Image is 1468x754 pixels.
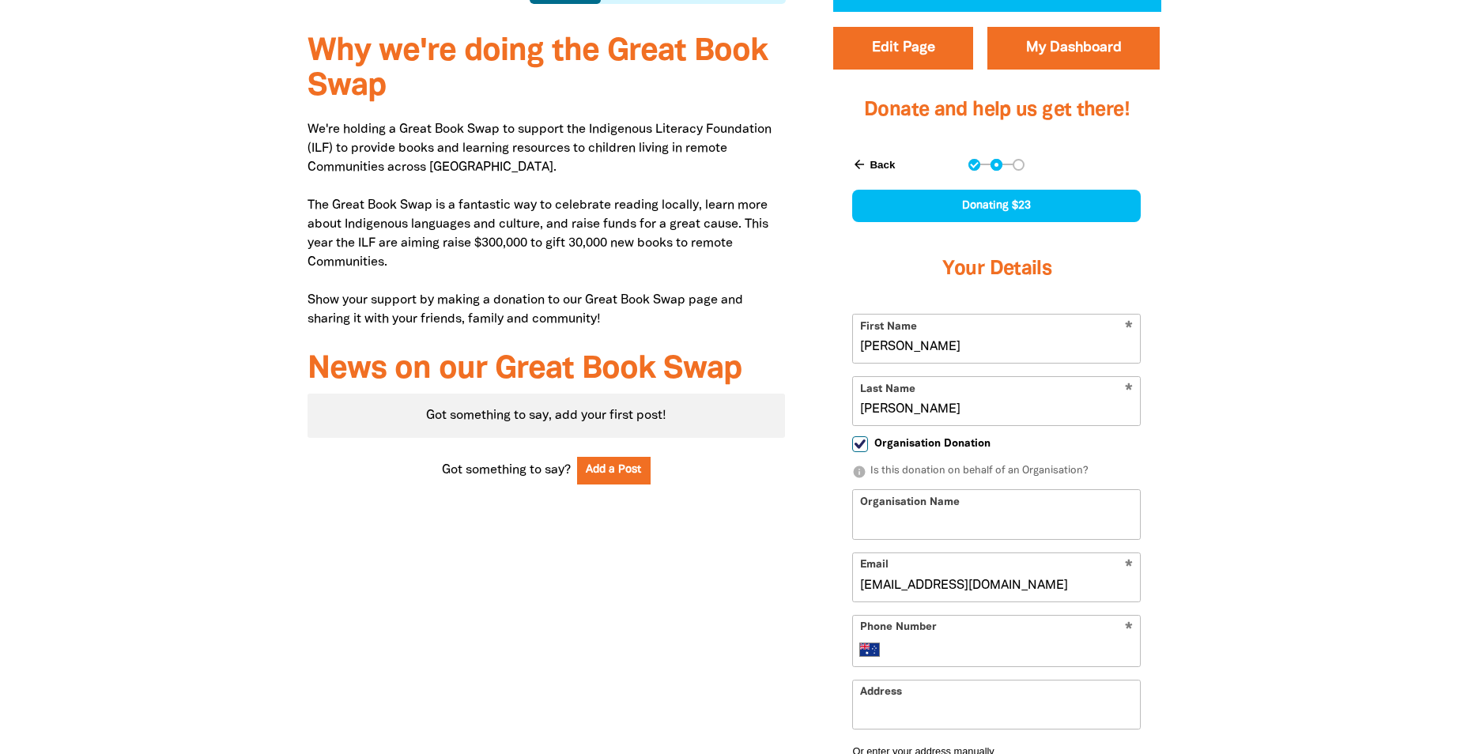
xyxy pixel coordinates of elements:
[987,27,1160,70] a: My Dashboard
[308,37,768,101] span: Why we're doing the Great Book Swap
[852,436,868,452] input: Organisation Donation
[852,464,1141,480] p: Is this donation on behalf of an Organisation?
[308,352,786,387] h3: News on our Great Book Swap
[846,151,901,178] button: Back
[308,394,786,438] div: Got something to say, add your first post!
[874,436,991,451] span: Organisation Donation
[864,101,1130,119] span: Donate and help us get there!
[1125,622,1133,637] i: Required
[852,238,1141,301] h3: Your Details
[852,157,866,172] i: arrow_back
[1013,159,1025,171] button: Navigate to step 3 of 3 to enter your payment details
[442,461,571,480] span: Got something to say?
[577,457,651,484] button: Add a Post
[852,190,1141,222] div: Donating $23
[991,159,1002,171] button: Navigate to step 2 of 3 to enter your details
[852,465,866,479] i: info
[833,27,973,70] button: Edit Page
[968,159,980,171] button: Navigate to step 1 of 3 to enter your donation amount
[308,120,786,329] p: We're holding a Great Book Swap to support the Indigenous Literacy Foundation (ILF) to provide bo...
[308,394,786,438] div: Paginated content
